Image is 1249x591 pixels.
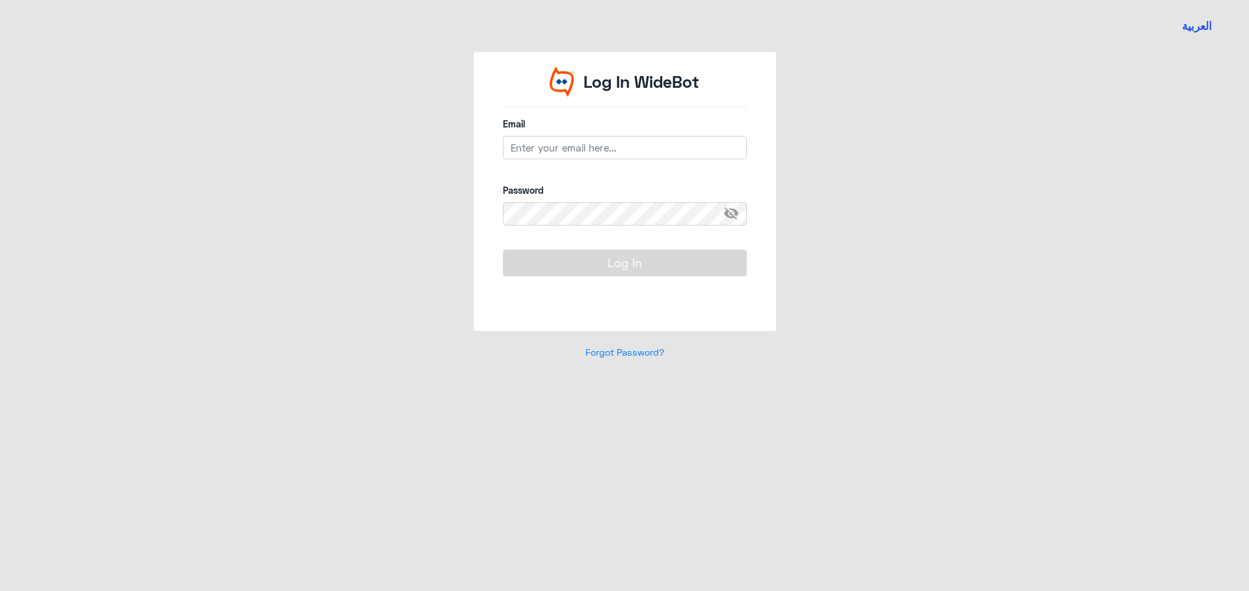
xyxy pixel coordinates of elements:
[550,66,574,97] img: Widebot Logo
[585,347,664,358] a: Forgot Password?
[584,70,699,94] p: Log In WideBot
[503,136,747,159] input: Enter your email here...
[1182,18,1212,34] button: العربية
[503,250,747,276] button: Log In
[723,202,747,226] span: visibility_off
[1174,10,1220,42] a: Switch language
[503,117,747,131] label: Email
[503,183,747,197] label: Password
